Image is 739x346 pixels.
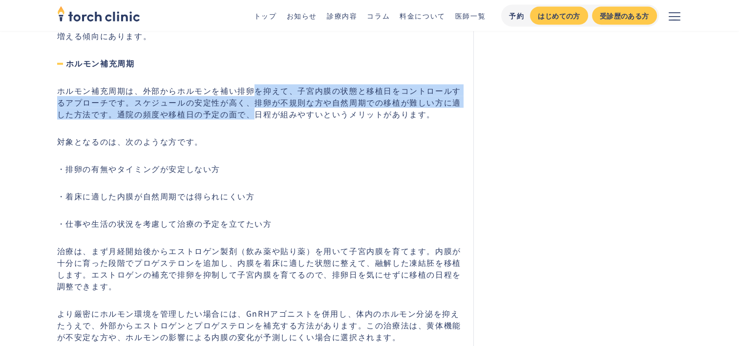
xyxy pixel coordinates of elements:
[57,7,140,24] a: home
[57,245,462,292] p: 治療は、まず月経開始後からエストロゲン製剤（飲み薬や貼り薬）を用いて子宮内膜を育てます。内膜が十分に育った段階でプロゲステロンを追加し、内膜を着床に適した状態に整えて、融解した凍結胚を移植します...
[367,11,390,21] a: コラム
[57,163,462,174] p: ・排卵の有無やタイミングが安定しない方
[254,11,277,21] a: トップ
[538,11,580,21] div: はじめての方
[57,57,462,69] h4: ホルモン補充周期
[57,3,140,24] img: torch clinic
[530,7,588,25] a: はじめての方
[57,217,462,229] p: ・仕事や生活の状況を考慮して治療の予定を立てたい方
[57,307,462,343] p: より厳密にホルモン環境を管理したい場合には、GnRHアゴニストを併用し、体内のホルモン分泌を抑えたうえで、外部からエストロゲンとプロゲステロンを補充する方法があります。この治療法は、黄体機能が不...
[455,11,486,21] a: 医師一覧
[57,135,462,147] p: 対象となるのは、次のような方です。
[286,11,317,21] a: お知らせ
[57,190,462,202] p: ・着床に適した内膜が自然周期では得られにくい方
[327,11,357,21] a: 診療内容
[509,11,524,21] div: 予約
[57,85,462,120] p: ホルモン補充周期は、外部からホルモンを補い排卵を抑えて、子宮内膜の状態と移植日をコントロールするアプローチです。スケジュールの安定性が高く、排卵が不規則な方や自然周期での移植が難しい方に適した方...
[600,11,649,21] div: 受診歴のある方
[592,7,657,25] a: 受診歴のある方
[400,11,445,21] a: 料金について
